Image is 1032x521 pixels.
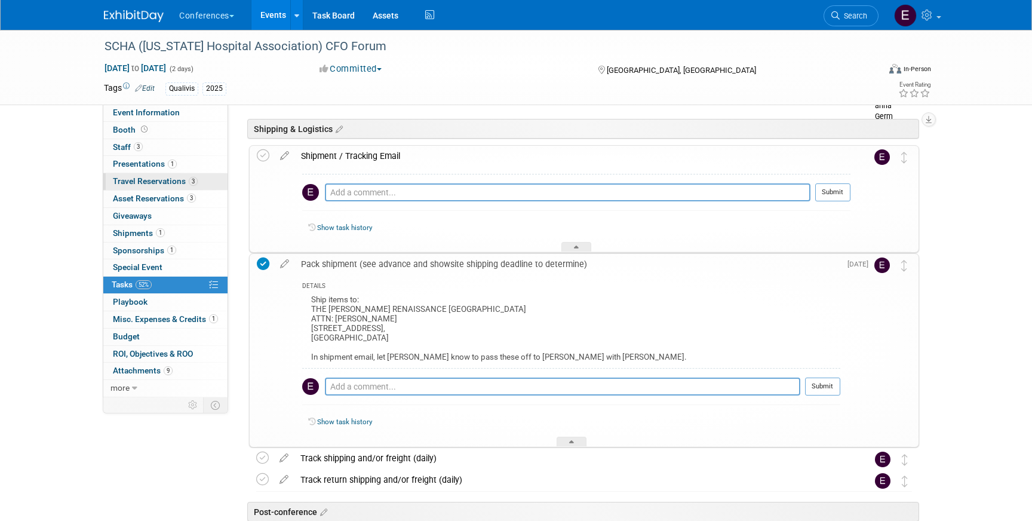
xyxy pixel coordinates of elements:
span: (2 days) [168,65,193,73]
div: Qualivis [165,82,198,95]
span: Search [840,11,867,20]
a: Edit sections [317,505,327,517]
span: 1 [209,314,218,323]
span: more [110,383,130,393]
a: more [103,380,228,397]
div: Event Rating [898,82,930,88]
a: Misc. Expenses & Credits1 [103,311,228,328]
span: 1 [168,160,177,168]
span: Booth not reserved yet [139,125,150,134]
a: Asset Reservations3 [103,191,228,207]
a: Shipments1 [103,225,228,242]
td: Tags [104,82,155,96]
span: [GEOGRAPHIC_DATA], [GEOGRAPHIC_DATA] [607,66,756,75]
div: Ship items to: THE [PERSON_NAME] RENAISSANCE [GEOGRAPHIC_DATA] ATTN: [PERSON_NAME] [STREET_ADDRES... [302,292,840,368]
a: Sponsorships1 [103,243,228,259]
div: Shipping & Logistics [247,119,919,139]
span: Shipments [113,228,165,238]
a: Show task history [317,223,372,232]
span: 3 [134,142,143,151]
div: In-Person [903,65,931,73]
i: Move task [901,152,907,163]
span: Sponsorships [113,246,176,255]
i: Move task [902,476,908,487]
img: Erin Anderson [302,184,319,201]
span: Special Event [113,262,162,272]
span: Booth [113,125,150,134]
div: SCHA ([US_STATE] Hospital Association) CFO Forum [100,36,861,57]
div: Track shipping and/or freight (daily) [294,448,851,468]
img: ExhibitDay [104,10,164,22]
span: Budget [113,332,140,341]
span: 9 [164,366,173,375]
a: Event Information [103,105,228,121]
a: edit [274,151,295,161]
span: Attachments [113,366,173,375]
span: Misc. Expenses & Credits [113,314,218,324]
a: Show task history [317,418,372,426]
td: Personalize Event Tab Strip [183,397,204,413]
a: Giveaways [103,208,228,225]
div: Pack shipment (see advance and showsite shipping deadline to determine) [295,254,840,274]
a: Edit [135,84,155,93]
a: Budget [103,329,228,345]
a: edit [274,453,294,464]
a: Playbook [103,294,228,311]
td: Toggle Event Tabs [204,397,228,413]
span: Giveaways [113,211,152,220]
div: DETAILS [302,282,840,292]
i: Move task [901,260,907,271]
i: Move task [902,454,908,465]
a: ROI, Objectives & ROO [103,346,228,363]
a: Presentations1 [103,156,228,173]
div: Event Format [808,62,931,80]
span: Playbook [113,297,148,307]
div: 2025 [202,82,226,95]
span: Travel Reservations [113,176,198,186]
a: edit [274,259,295,269]
span: Tasks [112,280,152,289]
span: [DATE] [DATE] [104,63,167,73]
img: Erin Anderson [875,473,890,489]
img: Format-Inperson.png [889,64,901,73]
img: Erin Anderson [874,149,890,165]
span: Presentations [113,159,177,168]
img: Erin Anderson [302,378,319,395]
span: Event Information [113,108,180,117]
img: Erin Anderson [874,258,890,273]
span: 1 [156,228,165,237]
span: ROI, Objectives & ROO [113,349,193,358]
button: Submit [805,378,840,396]
span: 3 [187,194,196,203]
div: Shipment / Tracking Email [295,146,850,166]
span: 1 [167,246,176,255]
span: [DATE] [847,260,874,268]
span: 52% [136,280,152,289]
a: Booth [103,122,228,139]
span: Staff [113,142,143,152]
img: Erin Anderson [875,452,890,467]
a: Attachments9 [103,363,228,379]
span: Asset Reservations [113,194,196,203]
a: Tasks52% [103,277,228,293]
a: Staff3 [103,139,228,156]
span: 3 [189,177,198,186]
span: to [130,63,141,73]
div: Track return shipping and/or freight (daily) [294,470,851,490]
a: Search [824,5,879,26]
img: Erin Anderson [894,4,917,27]
button: Submit [815,183,850,201]
button: Committed [315,63,386,75]
a: Special Event [103,259,228,276]
a: edit [274,474,294,485]
a: Travel Reservations3 [103,173,228,190]
a: Edit sections [333,122,343,134]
